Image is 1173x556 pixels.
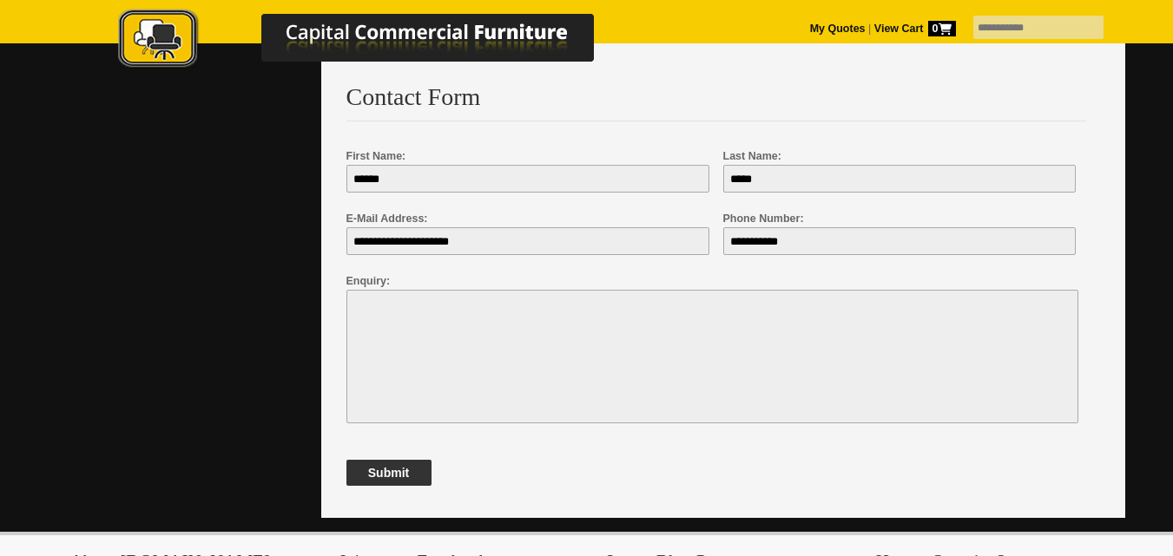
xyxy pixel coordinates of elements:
span: First Name: [346,150,406,162]
strong: View Cart [874,23,956,35]
span: 0 [928,21,956,36]
h2: Contact Form [346,84,1086,121]
button: Submit [346,460,432,486]
span: Last Name: [723,150,781,162]
span: Phone Number: [723,213,804,225]
img: Capital Commercial Furniture Logo [70,9,678,72]
span: E-Mail Address: [346,213,428,225]
span: Enquiry: [346,275,391,287]
a: Capital Commercial Furniture Logo [70,9,678,77]
a: View Cart0 [871,23,955,35]
a: My Quotes [810,23,866,35]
